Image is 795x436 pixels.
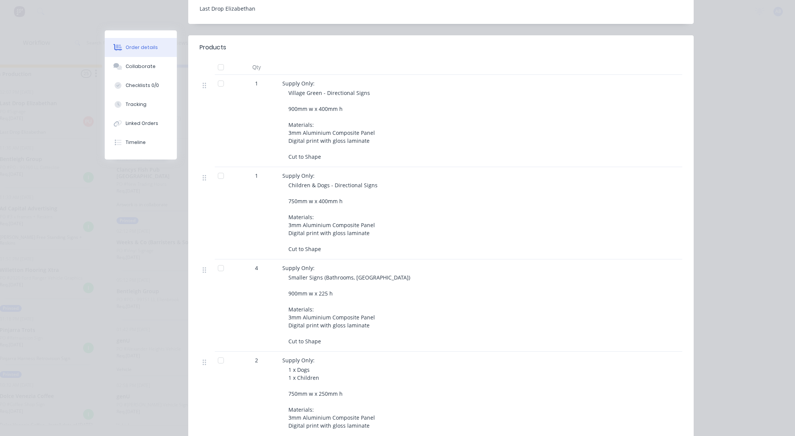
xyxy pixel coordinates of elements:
[105,114,177,133] button: Linked Orders
[234,60,279,75] div: Qty
[282,80,315,87] span: Supply Only:
[105,57,177,76] button: Collaborate
[105,133,177,152] button: Timeline
[288,182,378,253] span: Children & Dogs - Directional Signs 750mm w x 400mm h Materials: 3mm Aluminium Composite Panel Di...
[126,44,158,51] div: Order details
[105,38,177,57] button: Order details
[255,264,258,272] span: 4
[126,120,158,127] div: Linked Orders
[288,89,375,160] span: Village Green - Directional Signs 900mm w x 400mm h Materials: 3mm Aluminium Composite Panel Digi...
[105,95,177,114] button: Tracking
[126,139,146,146] div: Timeline
[126,82,159,89] div: Checklists 0/0
[282,357,315,364] span: Supply Only:
[200,43,226,52] div: Products
[282,264,315,272] span: Supply Only:
[282,172,315,179] span: Supply Only:
[200,5,682,13] div: Last Drop Elizabethan
[126,101,146,108] div: Tracking
[126,63,156,70] div: Collaborate
[255,356,258,364] span: 2
[288,274,410,345] span: Smaller Signs (Bathrooms, [GEOGRAPHIC_DATA]) 900mm w x 225 h Materials: 3mm Aluminium Composite P...
[255,172,258,180] span: 1
[255,79,258,87] span: 1
[105,76,177,95] button: Checklists 0/0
